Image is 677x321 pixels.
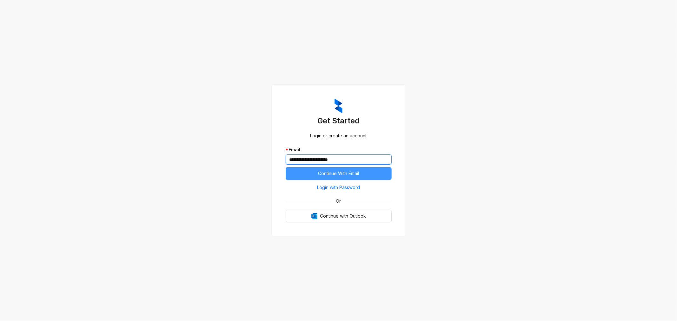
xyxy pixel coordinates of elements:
[286,132,392,139] div: Login or create an account
[286,116,392,126] h3: Get Started
[286,182,392,193] button: Login with Password
[318,170,359,177] span: Continue With Email
[286,167,392,180] button: Continue With Email
[286,210,392,222] button: OutlookContinue with Outlook
[286,146,392,153] div: Email
[317,184,360,191] span: Login with Password
[332,198,346,205] span: Or
[320,213,366,219] span: Continue with Outlook
[335,99,342,113] img: ZumaIcon
[311,213,317,219] img: Outlook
